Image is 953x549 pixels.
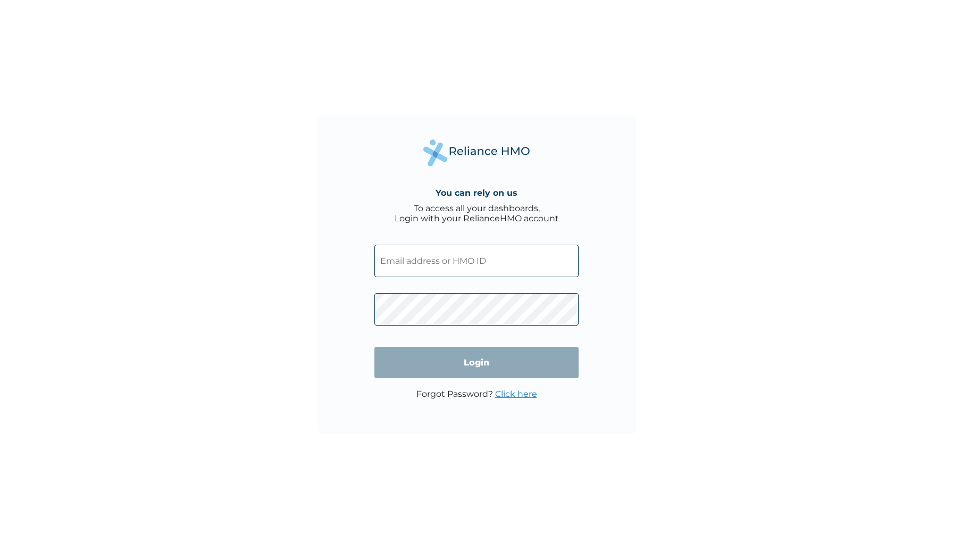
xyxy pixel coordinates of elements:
img: Reliance Health's Logo [423,139,530,167]
a: Click here [495,389,537,399]
p: Forgot Password? [416,389,537,399]
input: Login [374,347,579,378]
h4: You can rely on us [436,188,517,198]
div: To access all your dashboards, Login with your RelianceHMO account [395,203,559,223]
input: Email address or HMO ID [374,245,579,277]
